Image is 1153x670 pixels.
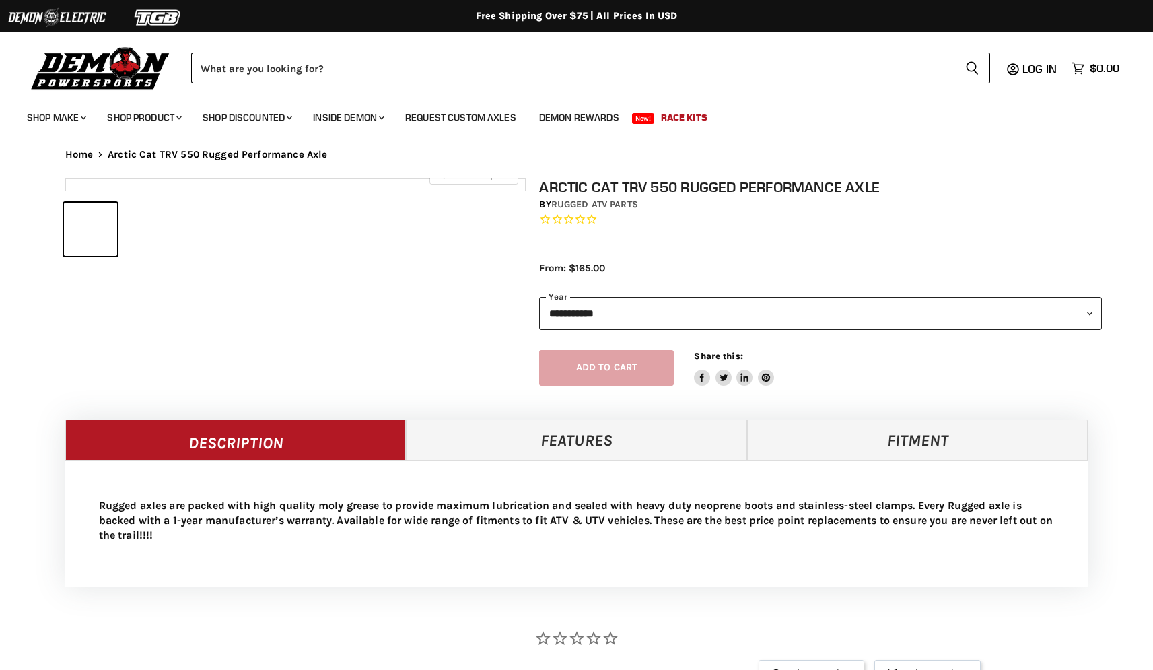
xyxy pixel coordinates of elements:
span: $0.00 [1090,62,1119,75]
a: Description [65,420,407,460]
button: IMAGE thumbnail [64,203,117,256]
a: Home [65,149,94,160]
span: New! [632,113,655,124]
button: Search [954,53,990,83]
a: Shop Make [17,104,94,131]
form: Product [191,53,990,83]
aside: Share this: [694,350,774,386]
a: Demon Rewards [529,104,629,131]
a: Shop Product [97,104,190,131]
select: year [539,297,1102,330]
img: Demon Electric Logo 2 [7,5,108,30]
img: Demon Powersports [27,44,174,92]
div: by [539,197,1102,212]
h1: Arctic Cat TRV 550 Rugged Performance Axle [539,178,1102,195]
span: Share this: [694,351,742,361]
span: Log in [1022,62,1057,75]
span: Arctic Cat TRV 550 Rugged Performance Axle [108,149,327,160]
div: Free Shipping Over $75 | All Prices In USD [38,10,1115,22]
a: Inside Demon [303,104,392,131]
a: Rugged ATV Parts [551,199,638,210]
ul: Main menu [17,98,1116,131]
a: Features [406,420,747,460]
span: Rated 0.0 out of 5 stars 0 reviews [539,213,1102,227]
span: Click to expand [436,170,511,180]
nav: Breadcrumbs [38,149,1115,160]
span: From: $165.00 [539,262,605,274]
a: Request Custom Axles [395,104,526,131]
a: Log in [1016,63,1065,75]
img: TGB Logo 2 [108,5,209,30]
a: $0.00 [1065,59,1126,78]
a: Shop Discounted [193,104,300,131]
a: Race Kits [651,104,718,131]
input: Search [191,53,954,83]
a: Fitment [747,420,1088,460]
p: Rugged axles are packed with high quality moly grease to provide maximum lubrication and sealed w... [99,498,1055,543]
